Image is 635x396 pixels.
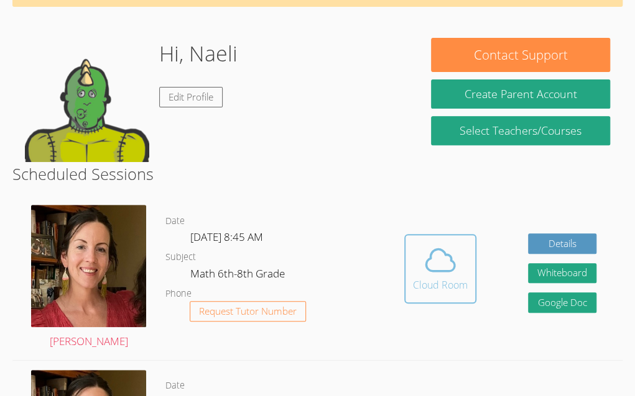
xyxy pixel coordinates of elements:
img: default.png [25,38,149,162]
a: Select Teachers/Courses [431,116,610,145]
span: Request Tutor Number [199,307,297,316]
a: Details [528,233,596,254]
a: Edit Profile [159,87,223,107]
button: Request Tutor Number [190,301,306,322]
span: [DATE] 8:45 AM [190,230,262,244]
a: [PERSON_NAME] [31,205,146,351]
dt: Date [165,378,184,394]
a: Google Doc [528,292,596,313]
img: IMG_4957.jpeg [31,205,146,327]
dt: Phone [165,286,191,302]
dd: Math 6th-8th Grade [190,265,287,286]
button: Contact Support [431,38,610,72]
h1: Hi, Naeli [159,38,238,70]
h2: Scheduled Sessions [12,162,622,186]
button: Whiteboard [528,263,596,284]
div: Cloud Room [413,277,468,292]
dt: Subject [165,250,195,265]
button: Cloud Room [404,234,476,304]
dt: Date [165,214,184,229]
button: Create Parent Account [431,79,610,109]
